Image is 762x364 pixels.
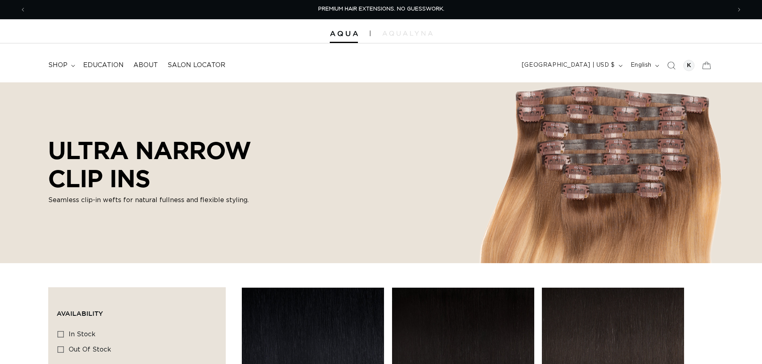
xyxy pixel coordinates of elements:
img: aqualyna.com [382,31,433,36]
a: Salon Locator [163,56,230,74]
span: PREMIUM HAIR EXTENSIONS. NO GUESSWORK. [318,6,444,12]
span: Salon Locator [168,61,225,70]
span: Education [83,61,124,70]
button: [GEOGRAPHIC_DATA] | USD $ [517,58,626,73]
summary: Search [662,57,680,74]
span: English [631,61,652,70]
h2: ULTRA NARROW CLIP INS [48,136,309,192]
summary: shop [43,56,78,74]
summary: Availability (0 selected) [57,296,217,325]
span: In stock [69,331,96,337]
span: About [133,61,158,70]
a: Education [78,56,129,74]
img: Aqua Hair Extensions [330,31,358,37]
span: Availability [57,310,103,317]
span: [GEOGRAPHIC_DATA] | USD $ [522,61,615,70]
span: shop [48,61,67,70]
button: Previous announcement [14,2,32,17]
a: About [129,56,163,74]
button: Next announcement [730,2,748,17]
span: Out of stock [69,346,111,353]
button: English [626,58,662,73]
p: Seamless clip-in wefts for natural fullness and flexible styling. [48,196,309,205]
